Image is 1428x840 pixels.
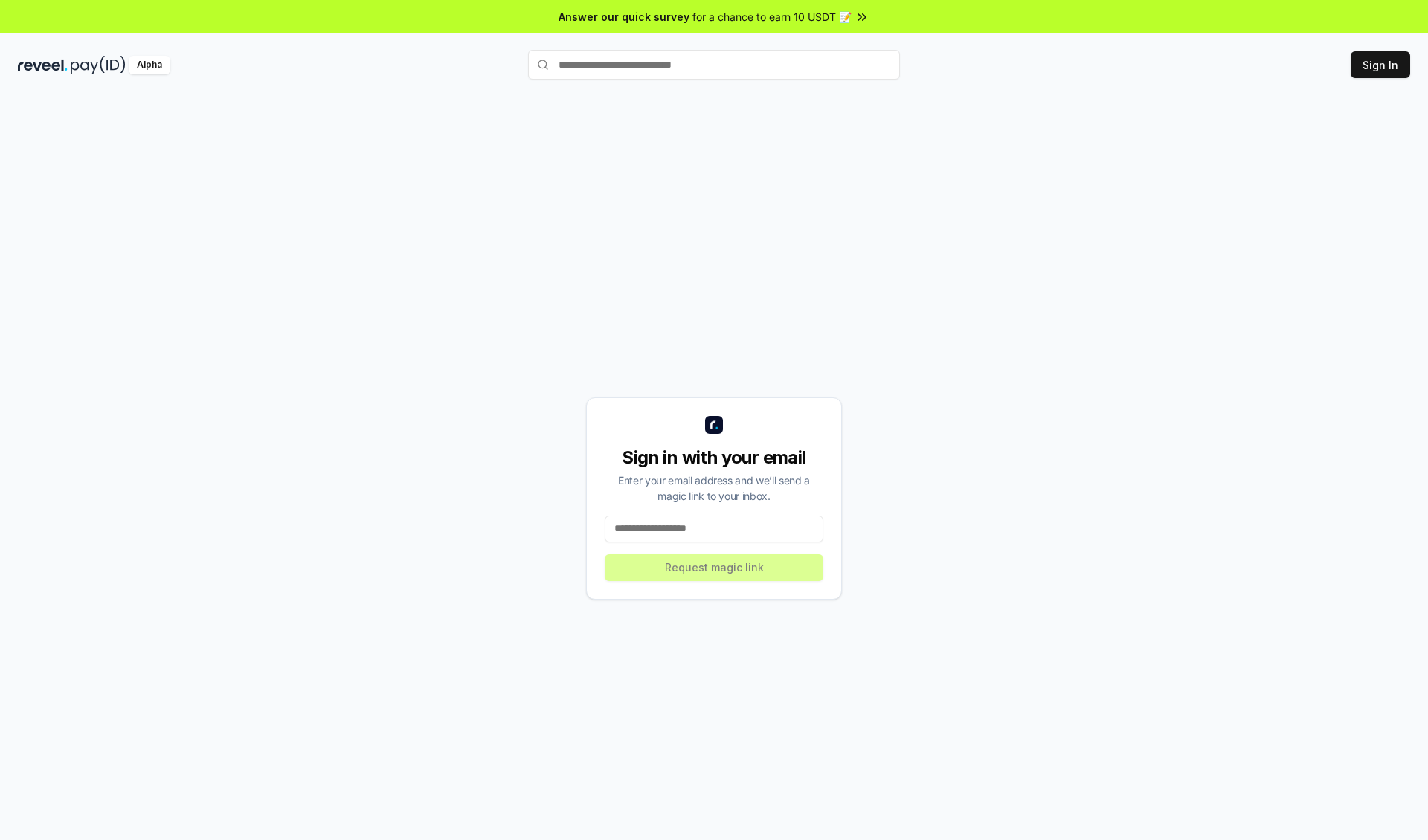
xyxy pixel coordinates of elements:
img: pay_id [71,56,126,74]
div: Alpha [129,56,170,74]
span: Answer our quick survey [559,9,689,25]
button: Sign In [1351,51,1410,78]
div: Enter your email address and we’ll send a magic link to your inbox. [605,472,823,504]
img: logo_small [705,416,723,434]
img: reveel_dark [18,56,68,74]
div: Sign in with your email [605,446,823,469]
span: for a chance to earn 10 USDT 📝 [692,9,852,25]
